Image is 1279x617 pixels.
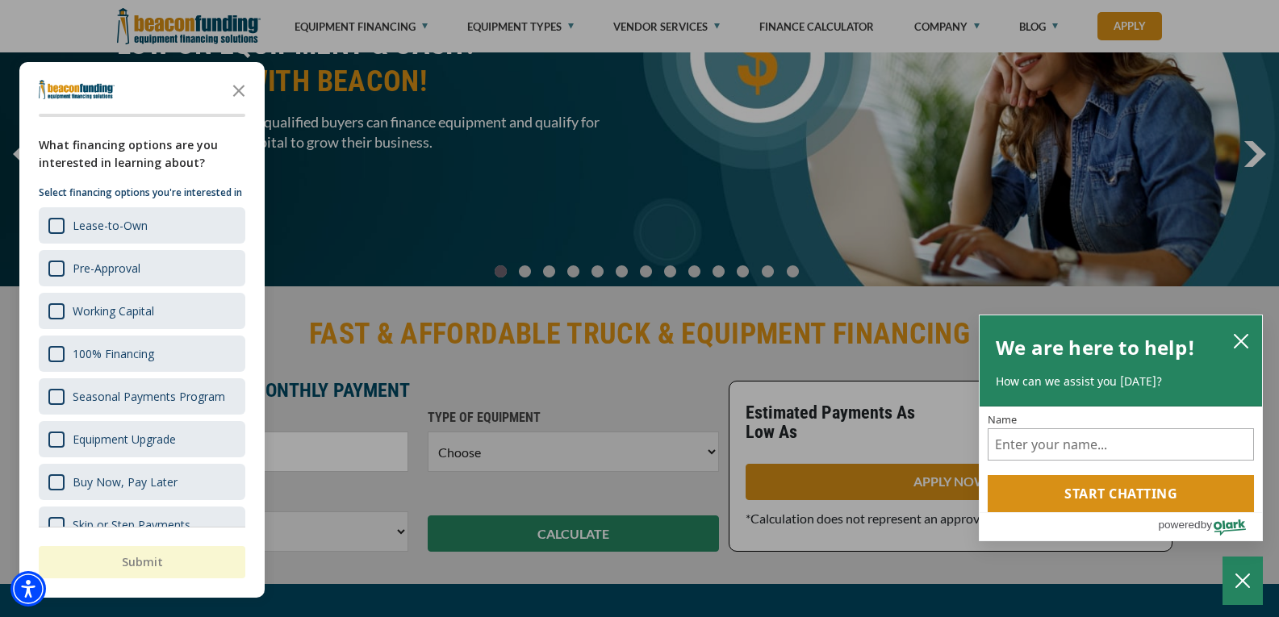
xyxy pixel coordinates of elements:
[39,250,245,286] div: Pre-Approval
[39,336,245,372] div: 100% Financing
[39,136,245,172] div: What financing options are you interested in learning about?
[73,303,154,319] div: Working Capital
[996,373,1246,390] p: How can we assist you [DATE]?
[73,261,140,276] div: Pre-Approval
[73,346,154,361] div: 100% Financing
[988,428,1254,461] input: Name
[988,415,1254,425] label: Name
[19,62,265,598] div: Survey
[1158,515,1200,535] span: powered
[979,315,1263,542] div: olark chatbox
[10,571,46,607] div: Accessibility Menu
[39,185,245,201] p: Select financing options you're interested in
[73,431,176,447] div: Equipment Upgrade
[1201,515,1212,535] span: by
[39,207,245,244] div: Lease-to-Own
[39,464,245,500] div: Buy Now, Pay Later
[73,389,225,404] div: Seasonal Payments Program
[73,517,190,532] div: Skip or Step Payments
[1228,329,1254,352] button: close chatbox
[39,546,245,578] button: Submit
[73,474,178,490] div: Buy Now, Pay Later
[988,475,1254,512] button: Start chatting
[1223,557,1263,605] button: Close Chatbox
[39,421,245,457] div: Equipment Upgrade
[73,218,148,233] div: Lease-to-Own
[39,507,245,543] div: Skip or Step Payments
[39,80,115,99] img: Company logo
[39,378,245,415] div: Seasonal Payments Program
[996,331,1195,364] h2: We are here to help!
[223,73,255,106] button: Close the survey
[1158,513,1262,540] a: Powered by Olark
[39,293,245,329] div: Working Capital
